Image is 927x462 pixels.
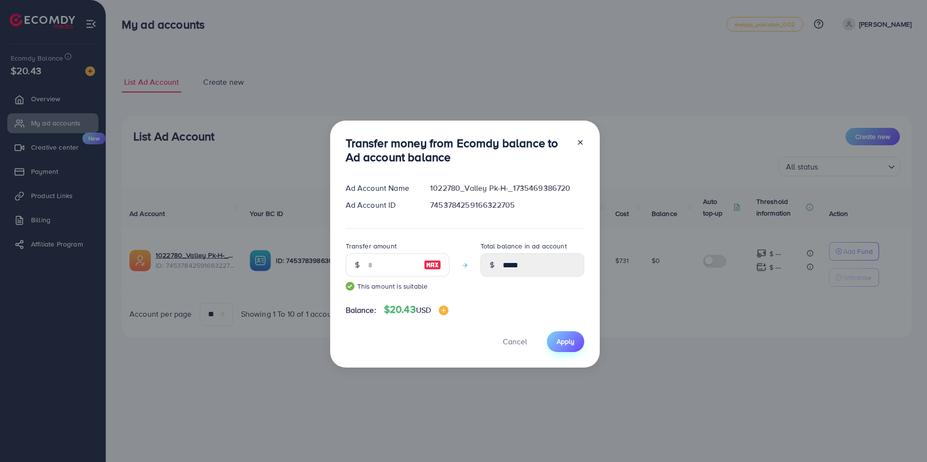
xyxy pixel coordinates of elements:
[346,305,376,316] span: Balance:
[557,337,575,346] span: Apply
[346,281,449,291] small: This amount is suitable
[346,241,397,251] label: Transfer amount
[416,305,431,315] span: USD
[338,183,423,194] div: Ad Account Name
[503,336,527,347] span: Cancel
[384,304,448,316] h4: $20.43
[338,200,423,211] div: Ad Account ID
[480,241,567,251] label: Total balance in ad account
[346,136,569,164] h3: Transfer money from Ecomdy balance to Ad account balance
[491,331,539,352] button: Cancel
[422,183,591,194] div: 1022780_Valley Pk-H-_1735469386720
[422,200,591,211] div: 7453784259166322705
[346,282,354,291] img: guide
[547,331,584,352] button: Apply
[886,418,920,455] iframe: Chat
[439,306,448,315] img: image
[424,259,441,271] img: image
